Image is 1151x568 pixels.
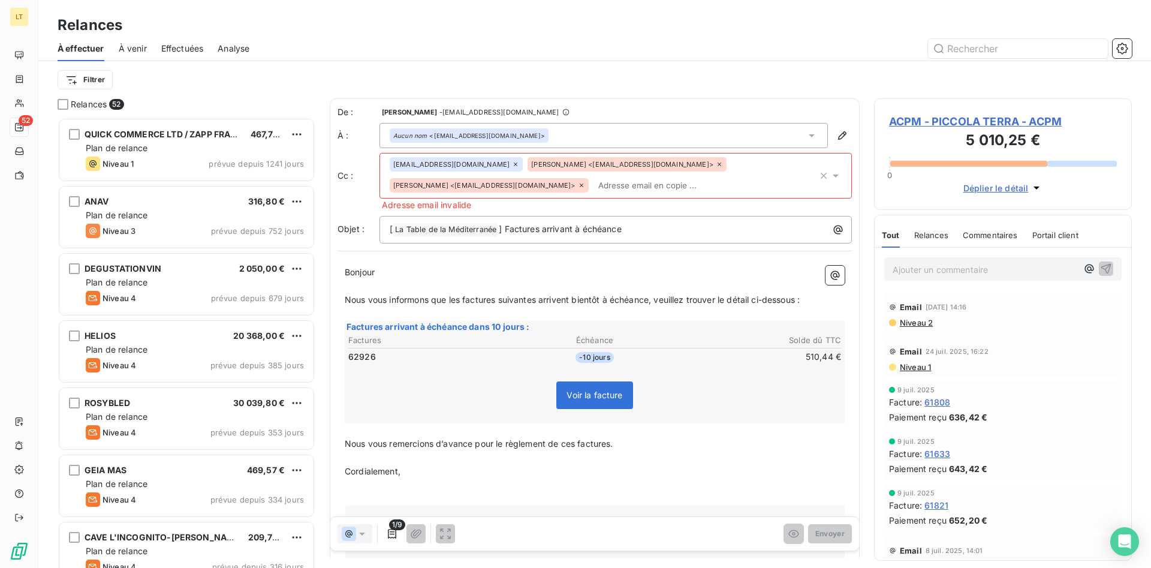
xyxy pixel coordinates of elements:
[678,334,842,347] th: Solde dû TTC
[949,411,987,423] span: 636,42 €
[86,344,147,354] span: Plan de relance
[382,109,437,116] span: [PERSON_NAME]
[897,438,935,445] span: 9 juil. 2025
[439,109,559,116] span: - [EMAIL_ADDRESS][DOMAIN_NAME]
[58,43,104,55] span: À effectuer
[393,182,575,189] span: [PERSON_NAME] <[EMAIL_ADDRESS][DOMAIN_NAME]>
[889,396,922,408] span: Facture :
[900,347,922,356] span: Email
[345,466,400,476] span: Cordialement,
[924,447,950,460] span: 61633
[960,181,1047,195] button: Déplier le détail
[85,196,109,206] span: ANAV
[390,224,393,234] span: [
[85,129,249,139] span: QUICK COMMERCE LTD / ZAPP FRANCE
[393,131,427,140] em: Aucun nom
[389,519,405,530] span: 1/9
[889,499,922,512] span: Facture :
[889,113,1117,130] span: ACPM - PICCOLA TERRA - ACPM
[900,546,922,555] span: Email
[119,43,147,55] span: À venir
[248,532,286,542] span: 209,76 €
[899,362,931,372] span: Niveau 1
[889,447,922,460] span: Facture :
[678,350,842,363] td: 510,44 €
[109,99,123,110] span: 52
[889,462,947,475] span: Paiement reçu
[251,129,287,139] span: 467,78 €
[889,514,947,527] span: Paiement reçu
[345,267,375,277] span: Bonjour
[210,495,304,504] span: prévue depuis 334 jours
[949,514,987,527] span: 652,20 €
[348,351,376,363] span: 62926
[897,386,935,393] span: 9 juil. 2025
[382,199,471,211] span: Adresse email invalide
[499,224,622,234] span: ] Factures arrivant à échéance
[338,170,379,182] label: Cc :
[10,542,29,561] img: Logo LeanPay
[86,546,147,556] span: Plan de relance
[209,159,304,169] span: prévue depuis 1241 jours
[926,348,989,355] span: 24 juil. 2025, 16:22
[914,230,948,240] span: Relances
[86,277,147,287] span: Plan de relance
[71,98,107,110] span: Relances
[58,118,315,568] div: grid
[103,226,135,236] span: Niveau 3
[86,411,147,422] span: Plan de relance
[393,161,510,168] span: [EMAIL_ADDRESS][DOMAIN_NAME]
[393,223,498,237] span: La Table de la Méditerranée
[218,43,249,55] span: Analyse
[103,159,134,169] span: Niveau 1
[58,14,122,36] h3: Relances
[513,334,676,347] th: Échéance
[58,70,113,89] button: Filtrer
[345,294,800,305] span: Nous vous informons que les factures suivantes arrivent bientôt à échéance, veuillez trouver le d...
[247,465,285,475] span: 469,57 €
[393,131,545,140] div: <[EMAIL_ADDRESS][DOMAIN_NAME]>
[85,330,116,341] span: HELIOS
[348,334,511,347] th: Factures
[248,196,285,206] span: 316,80 €
[86,210,147,220] span: Plan de relance
[882,230,900,240] span: Tout
[928,39,1108,58] input: Rechercher
[889,130,1117,154] h3: 5 010,25 €
[926,303,967,311] span: [DATE] 14:16
[211,293,304,303] span: prévue depuis 679 jours
[1032,230,1078,240] span: Portail client
[556,381,632,409] span: Voir la facture
[85,263,161,274] span: DEGUSTATIONVIN
[103,360,136,370] span: Niveau 4
[575,352,613,363] span: -10 jours
[211,226,304,236] span: prévue depuis 752 jours
[86,143,147,153] span: Plan de relance
[924,499,948,512] span: 61821
[85,465,126,475] span: GEIA MAS
[1110,527,1139,556] div: Open Intercom Messenger
[10,7,29,26] div: LT
[900,302,922,312] span: Email
[210,428,304,437] span: prévue depuis 353 jours
[210,360,304,370] span: prévue depuis 385 jours
[85,398,130,408] span: ROSYBLED
[86,479,147,489] span: Plan de relance
[161,43,204,55] span: Effectuées
[19,115,33,126] span: 52
[899,318,933,327] span: Niveau 2
[926,547,983,554] span: 8 juil. 2025, 14:01
[338,224,364,234] span: Objet :
[103,293,136,303] span: Niveau 4
[338,130,379,142] label: À :
[233,398,285,408] span: 30 039,80 €
[531,161,713,168] span: [PERSON_NAME] <[EMAIL_ADDRESS][DOMAIN_NAME]>
[103,428,136,437] span: Niveau 4
[593,176,732,194] input: Adresse email en copie ...
[887,170,892,180] span: 0
[949,462,987,475] span: 643,42 €
[808,524,852,543] button: Envoyer
[103,495,136,504] span: Niveau 4
[338,106,379,118] span: De :
[346,321,530,332] span: Factures arrivant à échéance dans 10 jours :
